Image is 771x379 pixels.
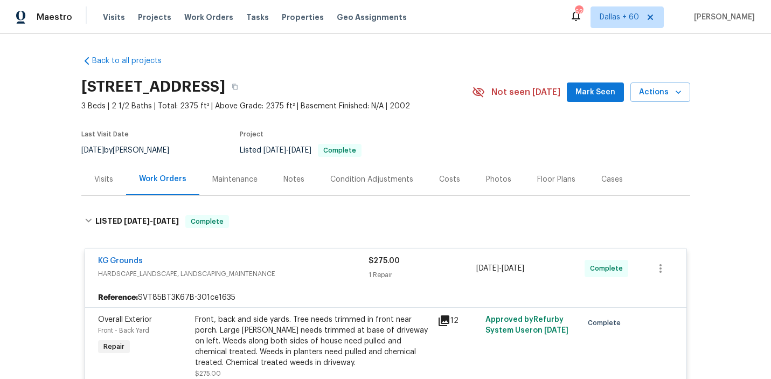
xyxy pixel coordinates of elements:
span: Project [240,131,263,137]
div: Notes [283,174,304,185]
div: Costs [439,174,460,185]
span: Overall Exterior [98,316,152,323]
button: Mark Seen [567,82,624,102]
span: Last Visit Date [81,131,129,137]
span: - [263,147,311,154]
span: Maestro [37,12,72,23]
span: [DATE] [263,147,286,154]
span: Complete [588,318,625,328]
span: Listed [240,147,362,154]
span: [DATE] [544,327,568,334]
span: [DATE] [289,147,311,154]
div: Visits [94,174,113,185]
h6: LISTED [95,215,179,228]
h2: [STREET_ADDRESS] [81,81,225,92]
span: [DATE] [124,217,150,225]
div: Photos [486,174,511,185]
div: LISTED [DATE]-[DATE]Complete [81,204,690,239]
div: Floor Plans [537,174,575,185]
button: Copy Address [225,77,245,97]
div: Work Orders [139,174,186,184]
span: Work Orders [184,12,233,23]
div: Cases [601,174,623,185]
span: [PERSON_NAME] [690,12,755,23]
div: Condition Adjustments [330,174,413,185]
span: [DATE] [153,217,179,225]
a: Back to all projects [81,56,185,66]
span: Dallas + 60 [600,12,639,23]
span: [DATE] [81,147,104,154]
div: SVT85BT3K67B-301ce1635 [85,288,686,307]
span: Visits [103,12,125,23]
span: Complete [590,263,627,274]
div: Front, back and side yards. Tree needs trimmed in front near porch. Large [PERSON_NAME] needs tri... [195,314,431,368]
div: 12 [437,314,480,327]
button: Actions [630,82,690,102]
span: Geo Assignments [337,12,407,23]
div: by [PERSON_NAME] [81,144,182,157]
span: Projects [138,12,171,23]
span: [DATE] [476,265,499,272]
span: Front - Back Yard [98,327,149,334]
a: KG Grounds [98,257,143,265]
span: Complete [186,216,228,227]
div: 1 Repair [369,270,477,280]
span: - [476,263,524,274]
div: Maintenance [212,174,258,185]
span: - [124,217,179,225]
span: HARDSCAPE_LANDSCAPE, LANDSCAPING_MAINTENANCE [98,268,369,279]
span: Repair [99,341,129,352]
span: $275.00 [369,257,400,265]
span: Approved by Refurby System User on [485,316,568,334]
span: Properties [282,12,324,23]
span: Not seen [DATE] [491,87,560,98]
span: [DATE] [502,265,524,272]
span: 3 Beds | 2 1/2 Baths | Total: 2375 ft² | Above Grade: 2375 ft² | Basement Finished: N/A | 2002 [81,101,472,112]
span: $275.00 [195,370,221,377]
span: Mark Seen [575,86,615,99]
div: 625 [575,6,582,17]
span: Complete [319,147,360,154]
span: Actions [639,86,682,99]
b: Reference: [98,292,138,303]
span: Tasks [246,13,269,21]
